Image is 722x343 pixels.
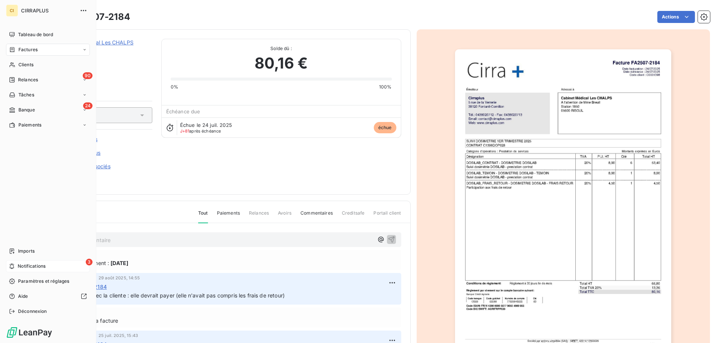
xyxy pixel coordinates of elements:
[6,5,18,17] div: CI
[171,45,392,52] span: Solde dû :
[180,129,221,133] span: après échéance
[373,210,401,223] span: Portail client
[657,11,695,23] button: Actions
[6,326,53,338] img: Logo LeanPay
[255,52,308,75] span: 80,16 €
[198,210,208,223] span: Tout
[99,333,138,338] span: 25 juil. 2025, 15:43
[21,8,75,14] span: CIRRAPLUS
[18,91,34,98] span: Tâches
[18,122,41,128] span: Paiements
[18,61,33,68] span: Clients
[99,276,140,280] span: 29 août 2025, 14:55
[180,128,190,134] span: J+81
[86,259,93,265] span: 3
[217,210,240,223] span: Paiements
[50,292,285,299] span: Litige : BD a vu avec la cliente : elle devrait payer (elle n'avait pas compris les frais de retour)
[18,263,46,270] span: Notifications
[83,72,93,79] span: 90
[6,290,90,302] a: Aide
[300,210,333,223] span: Commentaires
[49,317,118,325] span: Sortie de litige de la facture
[379,84,392,90] span: 100%
[166,108,200,114] span: Échéance due
[111,259,128,267] span: [DATE]
[18,248,35,255] span: Imports
[278,210,291,223] span: Avoirs
[18,76,38,83] span: Relances
[18,107,35,113] span: Banque
[374,122,396,133] span: échue
[18,46,38,53] span: Factures
[59,48,152,54] span: C0001398
[180,122,232,128] span: Échue le 24 juil. 2025
[342,210,365,223] span: Creditsafe
[696,317,714,335] iframe: Intercom live chat
[18,31,53,38] span: Tableau de bord
[18,278,69,285] span: Paramètres et réglages
[171,84,178,90] span: 0%
[18,308,47,315] span: Déconnexion
[70,10,130,24] h3: FA2507-2184
[249,210,269,223] span: Relances
[18,293,28,300] span: Aide
[83,102,93,109] span: 24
